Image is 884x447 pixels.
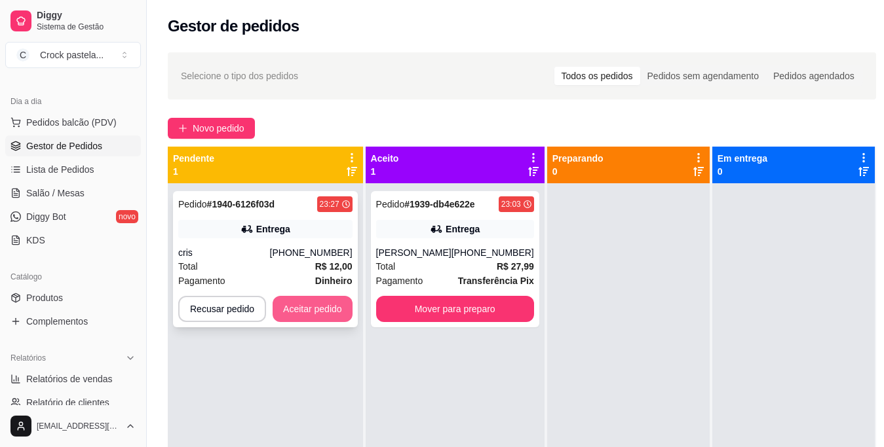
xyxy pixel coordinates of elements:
[376,296,534,322] button: Mover para preparo
[452,246,534,259] div: [PHONE_NUMBER]
[26,291,63,304] span: Produtos
[173,165,214,178] p: 1
[376,259,396,274] span: Total
[5,112,141,133] button: Pedidos balcão (PDV)
[640,67,766,85] div: Pedidos sem agendamento
[273,296,353,322] button: Aceitar pedido
[178,124,187,133] span: plus
[5,230,141,251] a: KDS
[37,22,136,32] span: Sistema de Gestão
[26,315,88,328] span: Complementos
[37,421,120,431] span: [EMAIL_ADDRESS][DOMAIN_NAME]
[26,139,102,152] span: Gestor de Pedidos
[315,261,353,272] strong: R$ 12,00
[315,276,353,286] strong: Dinheiro
[404,199,474,209] strong: # 1939-db4e622e
[178,199,207,209] span: Pedido
[26,372,113,385] span: Relatórios de vendas
[26,234,45,247] span: KDS
[5,135,141,156] a: Gestor de Pedidos
[5,91,141,112] div: Dia a dia
[766,67,862,85] div: Pedidos agendados
[718,152,767,165] p: Em entrega
[5,206,141,227] a: Diggy Botnovo
[181,69,298,83] span: Selecione o tipo dos pedidos
[718,165,767,178] p: 0
[497,261,534,272] strong: R$ 27,99
[40,48,104,62] div: Crock pastela ...
[10,353,46,363] span: Relatórios
[26,187,85,200] span: Salão / Mesas
[26,396,109,409] span: Relatório de clientes
[207,199,275,209] strong: # 1940-6126f03d
[552,152,604,165] p: Preparando
[5,266,141,287] div: Catálogo
[320,199,339,209] div: 23:27
[554,67,640,85] div: Todos os pedidos
[193,121,244,135] span: Novo pedido
[376,246,452,259] div: [PERSON_NAME]
[178,274,225,288] span: Pagamento
[5,392,141,413] a: Relatório de clientes
[371,152,399,165] p: Aceito
[16,48,29,62] span: C
[26,163,94,176] span: Lista de Pedidos
[552,165,604,178] p: 0
[168,16,299,37] h2: Gestor de pedidos
[256,223,290,236] div: Entrega
[376,199,405,209] span: Pedido
[178,296,266,322] button: Recusar pedido
[371,165,399,178] p: 1
[5,368,141,389] a: Relatórios de vendas
[173,152,214,165] p: Pendente
[446,223,480,236] div: Entrega
[5,410,141,442] button: [EMAIL_ADDRESS][DOMAIN_NAME]
[5,159,141,180] a: Lista de Pedidos
[26,116,117,129] span: Pedidos balcão (PDV)
[5,287,141,308] a: Produtos
[37,10,136,22] span: Diggy
[26,210,66,223] span: Diggy Bot
[5,311,141,332] a: Complementos
[168,118,255,139] button: Novo pedido
[178,246,270,259] div: cris
[270,246,353,259] div: [PHONE_NUMBER]
[5,183,141,204] a: Salão / Mesas
[5,42,141,68] button: Select a team
[376,274,423,288] span: Pagamento
[458,276,534,286] strong: Transferência Pix
[178,259,198,274] span: Total
[5,5,141,37] a: DiggySistema de Gestão
[501,199,521,209] div: 23:03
